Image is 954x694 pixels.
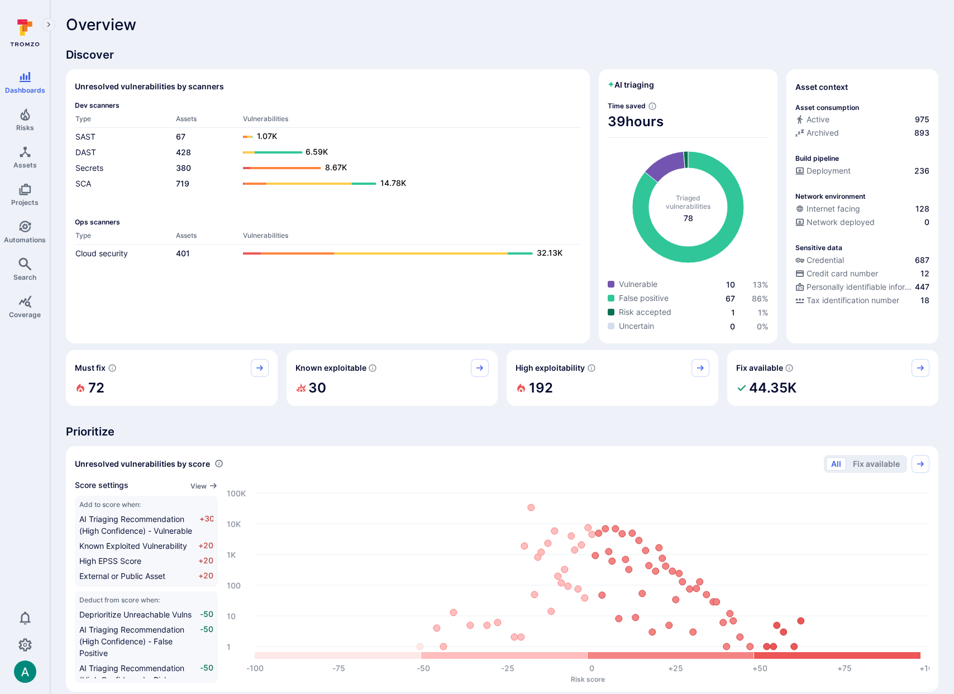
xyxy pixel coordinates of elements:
h2: 44.35K [749,377,796,399]
span: Vulnerable [619,279,657,290]
text: 1 [227,642,231,651]
a: 8.67K [243,161,570,175]
a: 380 [176,163,191,173]
span: Ops scanners [75,218,581,226]
text: 100K [227,488,246,497]
a: 1% [758,308,769,317]
span: Overview [66,16,136,33]
a: SAST [75,132,96,141]
div: Evidence indicative of processing credit card numbers [795,268,929,281]
span: Personally identifiable information (PII) [807,281,913,293]
h2: AI triaging [608,79,654,90]
h2: 30 [308,377,326,399]
span: Coverage [9,310,41,319]
text: -100 [246,663,264,673]
text: 8.67K [325,162,347,172]
text: +100 [919,663,938,673]
a: Archived893 [795,127,929,138]
div: Must fix [66,350,278,406]
img: ACg8ocLSa5mPYBaXNx3eFu_EmspyJX0laNWN7cXOFirfQ7srZveEpg=s96-c [14,661,36,683]
a: Credential687 [795,255,929,266]
a: Secrets [75,163,103,173]
a: 14.78K [243,177,570,190]
text: Risk score [571,674,605,683]
a: Personally identifiable information (PII)447 [795,281,929,293]
a: 0% [757,322,769,331]
a: 13% [753,280,769,289]
span: 687 [915,255,929,266]
span: +20 [198,570,213,582]
text: -50 [417,663,430,673]
span: Dashboards [5,86,45,94]
span: 0 % [757,322,769,331]
div: Network deployed [795,217,875,228]
div: Code repository is archived [795,127,929,141]
button: Expand navigation menu [42,18,55,31]
span: Risks [16,123,34,132]
h2: Unresolved vulnerabilities by scanners [75,81,224,92]
a: 67 [726,294,735,303]
span: Triaged vulnerabilities [666,194,710,210]
text: +25 [668,663,683,673]
div: Deployment [795,165,851,176]
a: SCA [75,179,91,188]
text: 10 [227,611,236,620]
span: Internet facing [807,203,860,214]
th: Vulnerabilities [242,114,581,128]
text: -25 [501,663,514,673]
a: Active975 [795,114,929,125]
div: High exploitability [507,350,718,406]
span: Uncertain [619,320,654,332]
text: 14.78K [380,178,406,188]
span: Risk accepted [619,307,671,318]
span: Automations [4,236,46,244]
span: 12 [920,268,929,279]
span: Projects [11,198,39,207]
span: Credential [807,255,844,266]
a: 6.59K [243,146,570,159]
span: Known Exploited Vulnerability [79,541,187,551]
div: Evidence indicative of processing tax identification numbers [795,295,929,308]
text: 0 [589,663,594,673]
span: Assets [13,161,37,169]
div: Configured deployment pipeline [795,165,929,179]
span: Must fix [75,362,106,374]
text: +50 [752,663,767,673]
text: 32.13K [537,248,562,257]
span: 18 [920,295,929,306]
a: View [190,480,218,491]
span: 975 [915,114,929,125]
a: 401 [176,248,190,258]
span: -50 [199,609,213,620]
div: Credit card number [795,268,878,279]
span: AI Triaging Recommendation (High Confidence) - Vulnerable [79,514,192,535]
a: DAST [75,147,96,157]
a: 86% [752,294,769,303]
a: Internet facing128 [795,203,929,214]
span: Fix available [736,362,783,374]
text: -75 [332,663,345,673]
span: +30 [199,513,213,537]
a: Deployment236 [795,165,929,176]
div: Known exploitable [287,350,498,406]
span: Time saved [608,102,646,110]
button: View [190,482,218,490]
span: Known exploitable [295,362,366,374]
div: Evidence indicative of processing personally identifiable information [795,281,929,295]
span: +20 [198,540,213,552]
th: Assets [175,231,242,245]
span: Asset context [795,82,848,93]
a: 67 [176,132,185,141]
div: Evidence that an asset is internet facing [795,203,929,217]
div: Arjan Dehar [14,661,36,683]
h2: 72 [88,377,104,399]
a: 719 [176,179,189,188]
span: Deprioritize Unreachable Vulns [79,610,192,619]
a: 1 [731,308,735,317]
a: 10 [726,280,735,289]
th: Vulnerabilities [242,231,581,245]
text: 10K [227,519,241,528]
span: AI Triaging Recommendation (High Confidence) - False Positive [79,625,184,658]
div: Tax identification number [795,295,899,306]
button: All [826,457,846,471]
